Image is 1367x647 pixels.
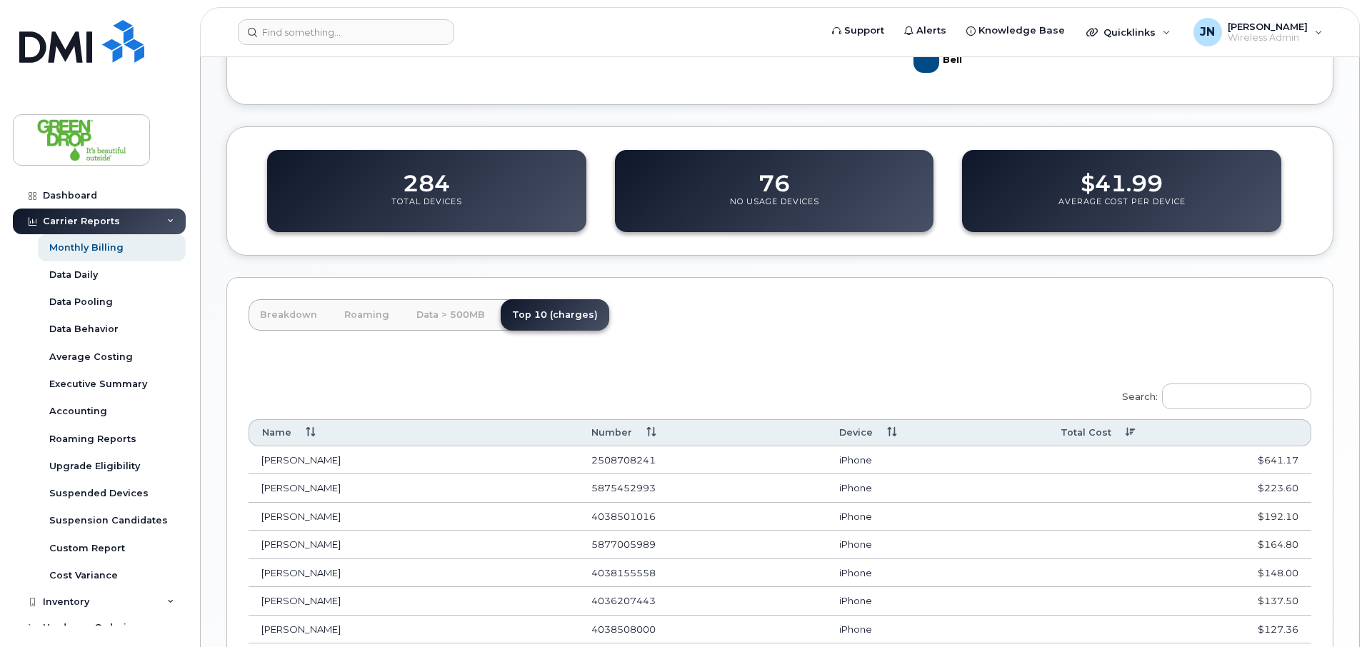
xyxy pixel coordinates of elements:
th: Name: activate to sort column ascending [249,419,579,446]
td: 5877005989 [579,531,826,559]
a: Alerts [894,16,956,45]
span: Support [844,24,884,38]
td: $148.00 [1048,559,1311,588]
td: [PERSON_NAME] [249,446,579,475]
td: iPhone [826,616,1048,644]
td: iPhone [826,587,1048,616]
a: Knowledge Base [956,16,1075,45]
td: 4038155558 [579,559,826,588]
th: Number: activate to sort column ascending [579,419,826,446]
div: Quicklinks [1076,18,1181,46]
g: Bell [913,41,965,79]
dd: 76 [758,156,790,196]
th: Device: activate to sort column ascending [826,419,1048,446]
td: $192.10 [1048,503,1311,531]
td: iPhone [826,559,1048,588]
td: [PERSON_NAME] [249,559,579,588]
td: 4038501016 [579,503,826,531]
label: Search: [1113,374,1311,414]
a: Data > 500MB [405,299,496,331]
td: $127.36 [1048,616,1311,644]
td: 4036207443 [579,587,826,616]
td: $164.80 [1048,531,1311,559]
td: $641.17 [1048,446,1311,475]
a: Roaming [333,299,401,331]
dd: $41.99 [1081,156,1163,196]
span: Alerts [916,24,946,38]
td: iPhone [826,446,1048,475]
td: [PERSON_NAME] [249,587,579,616]
a: Support [822,16,894,45]
input: Search: [1162,383,1311,409]
td: $223.60 [1048,474,1311,503]
p: No Usage Devices [730,196,819,222]
td: 2508708241 [579,446,826,475]
p: Total Devices [391,196,462,222]
td: [PERSON_NAME] [249,616,579,644]
dd: 284 [403,156,450,196]
span: Quicklinks [1103,26,1156,38]
g: Legend [913,41,965,79]
td: [PERSON_NAME] [249,503,579,531]
td: [PERSON_NAME] [249,531,579,559]
td: 4038508000 [579,616,826,644]
td: iPhone [826,531,1048,559]
td: $137.50 [1048,587,1311,616]
p: Average Cost Per Device [1058,196,1186,222]
input: Find something... [238,19,454,45]
span: Wireless Admin [1228,32,1308,44]
div: Josh Noddin [1183,18,1333,46]
td: [PERSON_NAME] [249,474,579,503]
td: 5875452993 [579,474,826,503]
span: JN [1200,24,1215,41]
span: Knowledge Base [978,24,1065,38]
span: [PERSON_NAME] [1228,21,1308,32]
td: iPhone [826,474,1048,503]
td: iPhone [826,503,1048,531]
a: Top 10 (charges) [501,299,609,331]
th: Total Cost: activate to sort column ascending [1048,419,1311,446]
a: Breakdown [249,299,329,331]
